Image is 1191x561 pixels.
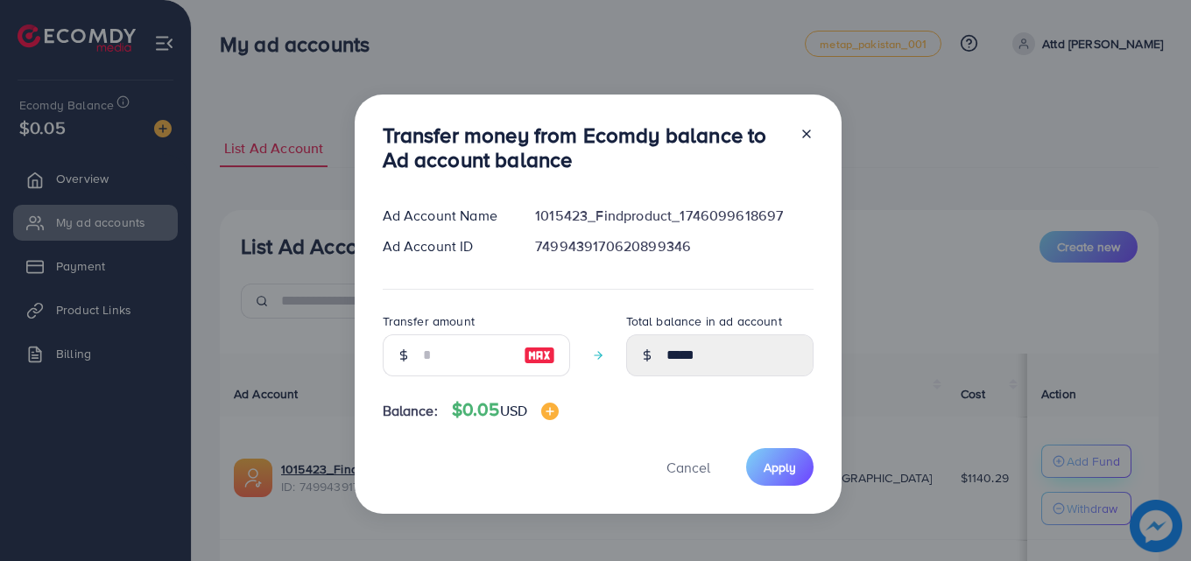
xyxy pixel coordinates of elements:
span: USD [500,401,527,420]
h4: $0.05 [452,399,559,421]
img: image [541,403,559,420]
span: Balance: [383,401,438,421]
span: Apply [764,459,796,476]
div: Ad Account ID [369,236,522,256]
label: Total balance in ad account [626,312,782,330]
img: image [524,345,555,366]
div: 7499439170620899346 [521,236,827,256]
button: Cancel [645,448,732,486]
button: Apply [746,448,814,486]
h3: Transfer money from Ecomdy balance to Ad account balance [383,123,786,173]
div: 1015423_Findproduct_1746099618697 [521,206,827,226]
div: Ad Account Name [369,206,522,226]
span: Cancel [666,458,710,477]
label: Transfer amount [383,312,475,330]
